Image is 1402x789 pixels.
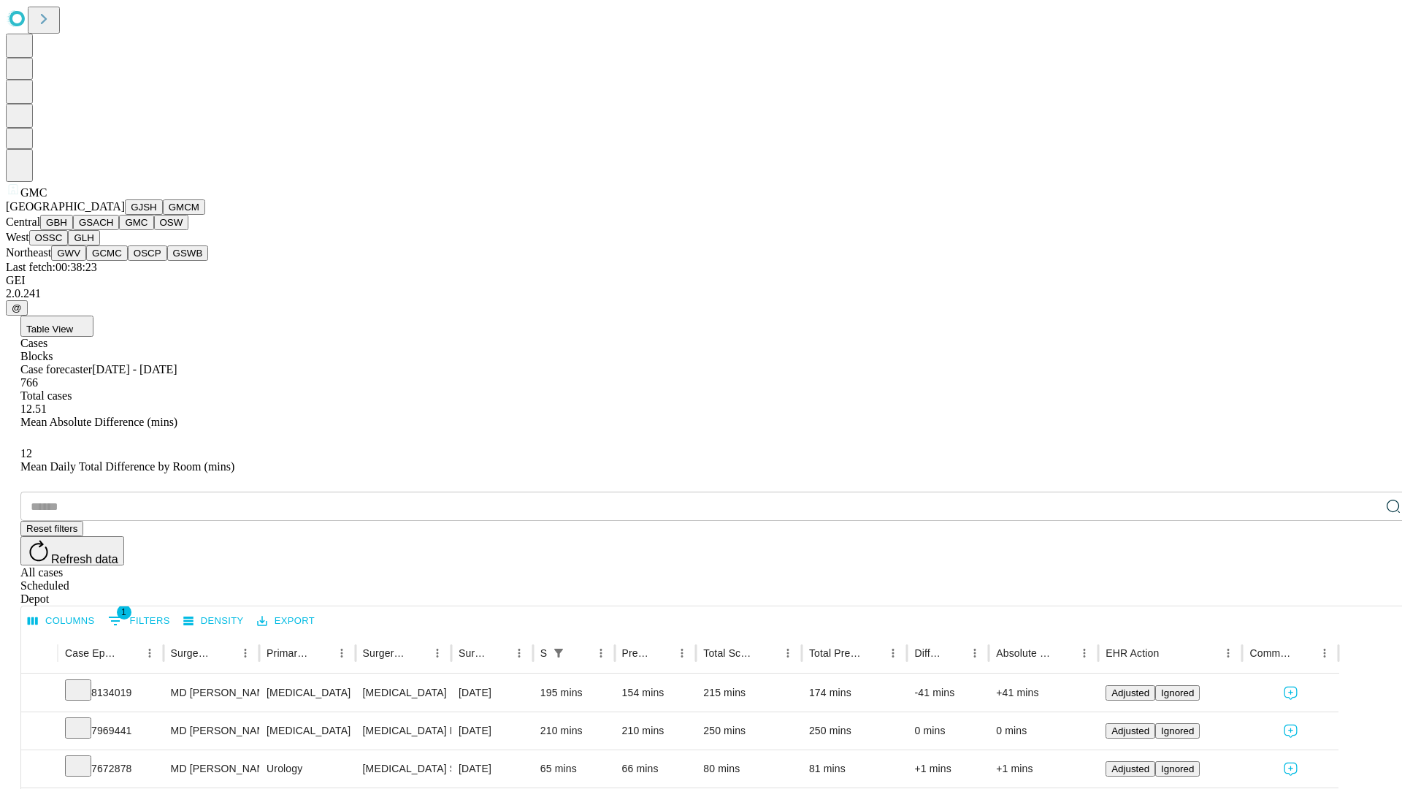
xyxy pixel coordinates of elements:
span: Table View [26,324,73,335]
button: Sort [119,643,139,663]
div: 1 active filter [548,643,569,663]
div: 8134019 [65,674,156,712]
div: +41 mins [996,674,1091,712]
button: Menu [591,643,611,663]
span: Reset filters [26,523,77,534]
button: Ignored [1155,761,1200,777]
button: Sort [570,643,591,663]
button: GCMC [86,245,128,261]
div: 210 mins [540,712,608,750]
div: Scheduled In Room Duration [540,647,547,659]
button: Table View [20,316,93,337]
button: OSW [154,215,189,230]
span: Ignored [1161,763,1194,774]
div: 0 mins [996,712,1091,750]
button: Sort [1294,643,1314,663]
button: Sort [1160,643,1181,663]
button: Show filters [548,643,569,663]
span: Case forecaster [20,363,92,376]
button: Menu [965,643,985,663]
button: Sort [757,643,778,663]
button: GJSH [125,199,163,215]
div: [DATE] [459,674,526,712]
button: Sort [215,643,235,663]
span: Ignored [1161,725,1194,736]
span: Central [6,216,40,228]
div: Surgeon Name [171,647,213,659]
div: Comments [1249,647,1292,659]
div: 215 mins [703,674,794,712]
button: Export [253,610,318,633]
button: GMCM [163,199,205,215]
div: Surgery Date [459,647,487,659]
button: Expand [28,719,50,744]
button: Ignored [1155,685,1200,701]
div: Surgery Name [363,647,405,659]
div: 81 mins [809,750,900,788]
div: 154 mins [622,674,689,712]
div: 0 mins [914,712,981,750]
button: Sort [311,643,332,663]
div: GEI [6,274,1396,287]
div: Total Scheduled Duration [703,647,756,659]
div: Predicted In Room Duration [622,647,651,659]
button: OSCP [128,245,167,261]
span: Mean Absolute Difference (mins) [20,416,177,428]
div: [MEDICAL_DATA] [267,674,348,712]
span: Adjusted [1111,687,1149,698]
span: Mean Daily Total Difference by Room (mins) [20,460,234,473]
div: Total Predicted Duration [809,647,862,659]
span: 766 [20,376,38,389]
button: Expand [28,681,50,706]
span: Ignored [1161,687,1194,698]
button: Menu [139,643,160,663]
button: GWV [51,245,86,261]
button: GMC [119,215,153,230]
button: GLH [68,230,99,245]
button: Select columns [24,610,99,633]
button: OSSC [29,230,69,245]
span: 12 [20,447,32,460]
div: Case Epic Id [65,647,118,659]
span: Last fetch: 00:38:23 [6,261,97,273]
div: 2.0.241 [6,287,1396,300]
div: [DATE] [459,712,526,750]
div: Urology [267,750,348,788]
button: GBH [40,215,73,230]
div: 250 mins [809,712,900,750]
span: Adjusted [1111,763,1149,774]
div: MD [PERSON_NAME] [PERSON_NAME] Md [171,674,252,712]
button: Sort [489,643,509,663]
span: Total cases [20,389,72,402]
div: 250 mins [703,712,794,750]
div: Difference [914,647,943,659]
button: Menu [1218,643,1238,663]
div: [MEDICAL_DATA] SURGICAL [363,750,444,788]
button: Refresh data [20,536,124,565]
span: Refresh data [51,553,118,565]
div: 65 mins [540,750,608,788]
button: Expand [28,757,50,782]
span: 12.51 [20,403,47,415]
span: [GEOGRAPHIC_DATA] [6,200,125,213]
span: West [6,231,29,243]
button: Menu [1074,643,1095,663]
div: +1 mins [996,750,1091,788]
button: Menu [883,643,903,663]
button: Menu [509,643,529,663]
button: GSACH [73,215,119,230]
button: Adjusted [1106,761,1155,777]
div: EHR Action [1106,647,1159,659]
button: Menu [1314,643,1335,663]
div: 80 mins [703,750,794,788]
button: Sort [651,643,672,663]
button: Menu [672,643,692,663]
button: Sort [1054,643,1074,663]
div: MD [PERSON_NAME] Md [171,750,252,788]
button: Sort [862,643,883,663]
div: 7672878 [65,750,156,788]
div: [MEDICAL_DATA] PARTIAL [MEDICAL_DATA] [MEDICAL_DATA] PRESERVING [363,712,444,750]
button: Menu [332,643,352,663]
div: Absolute Difference [996,647,1052,659]
div: [DATE] [459,750,526,788]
